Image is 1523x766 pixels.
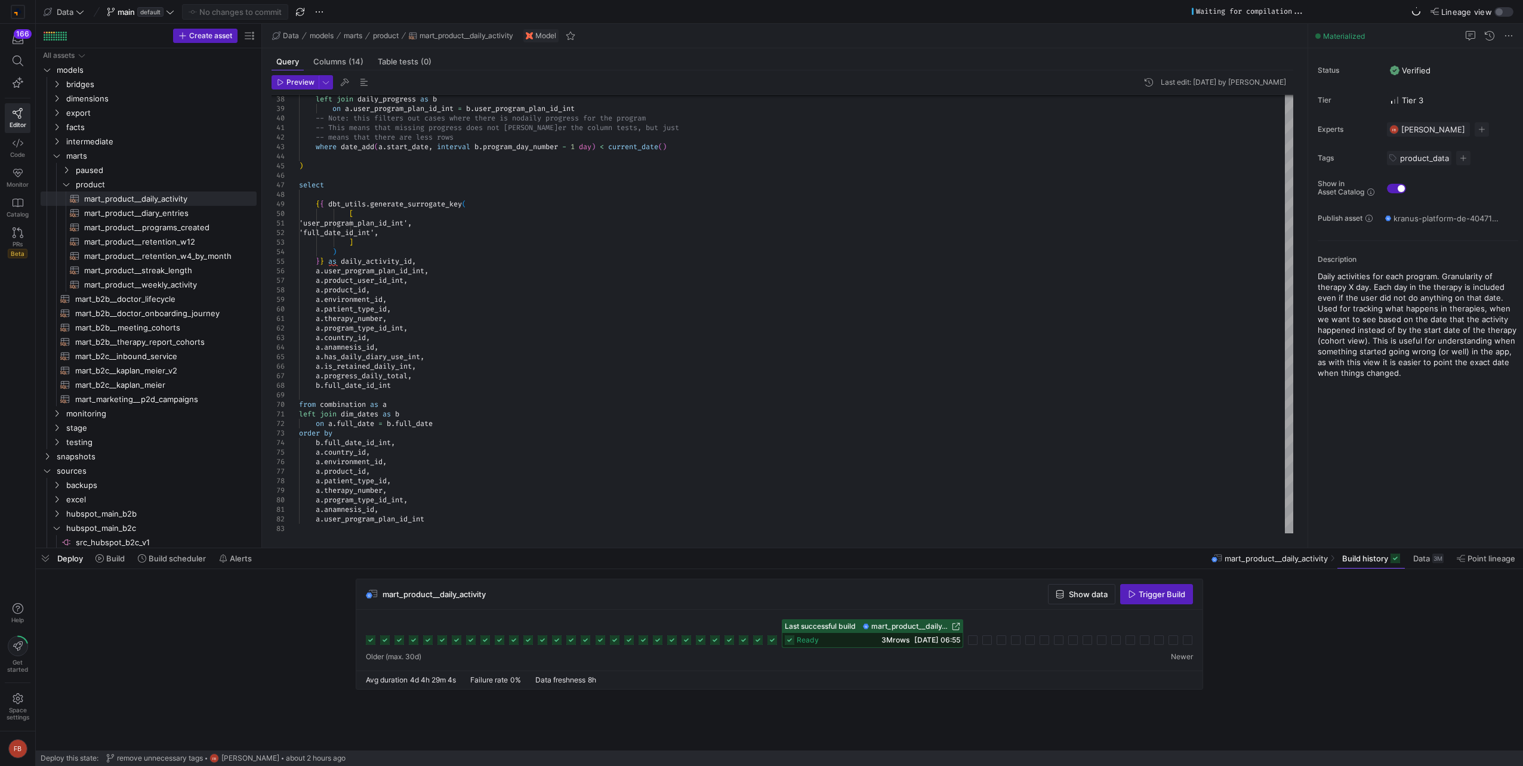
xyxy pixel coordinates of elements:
[437,142,470,152] span: interval
[483,142,558,152] span: program_day_number
[785,622,856,631] span: Last successful build
[1441,7,1492,17] span: Lineage view
[1400,153,1449,163] span: product_data
[41,234,257,249] div: Press SPACE to select this row.
[349,209,353,218] span: [
[41,106,257,120] div: Press SPACE to select this row.
[658,142,662,152] span: (
[209,753,219,763] div: FB
[149,554,206,563] span: Build scheduler
[1467,554,1515,563] span: Point lineage
[366,199,370,209] span: .
[66,135,255,149] span: intermediate
[387,142,428,152] span: start_date
[316,257,320,266] span: }
[1451,548,1521,569] button: Point lineage
[403,276,408,285] span: ,
[344,32,362,40] span: marts
[1337,548,1405,569] button: Build history
[41,149,257,163] div: Press SPACE to select this row.
[41,363,257,378] a: mart_b2c__kaplan_meier_v2​​​​​​​​​​
[1382,211,1502,226] button: kranus-platform-de-404712 / y42_data_main / mart_product__daily_activity
[41,263,257,277] div: Press SPACE to select this row.
[41,249,257,263] div: Press SPACE to select this row.
[41,292,257,306] a: mart_b2b__doctor_lifecycle​​​​​​​​​​
[272,228,285,237] div: 52
[320,295,324,304] span: .
[272,123,285,132] div: 41
[66,106,255,120] span: export
[41,77,257,91] div: Press SPACE to select this row.
[7,181,29,188] span: Monitor
[320,314,324,323] span: .
[5,163,30,193] a: Monitor
[1323,32,1365,41] span: Materialized
[8,739,27,758] div: FB
[1196,7,1305,16] div: Waiting for compilation...
[10,151,25,158] span: Code
[286,78,315,87] span: Preview
[403,323,408,333] span: ,
[324,295,383,304] span: environment_id
[66,92,255,106] span: dimensions
[5,736,30,761] button: FB
[84,278,243,292] span: mart_product__weekly_activity​​​​​​​​​​
[337,94,353,104] span: join
[5,133,30,163] a: Code
[137,7,164,17] span: default
[66,407,255,421] span: monitoring
[106,554,125,563] span: Build
[378,142,383,152] span: a
[84,235,243,249] span: mart_product__retention_w12​​​​​​​​​​
[75,335,243,349] span: mart_b2b__therapy_report_cohorts​​​​​​​​​​
[328,257,337,266] span: as
[466,104,470,113] span: b
[341,142,374,152] span: date_add
[299,180,324,190] span: select
[272,142,285,152] div: 43
[76,163,255,177] span: paused
[76,536,255,549] span: src_hubspot_b2c_v1​​​​​​​​
[470,675,508,684] span: Failure rate
[41,220,257,234] a: mart_product__programs_created​​​​​​​​​​
[41,335,257,349] a: mart_b2b__therapy_report_cohorts​​​​​​​​​​
[84,206,243,220] span: mart_product__diary_entries​​​​​​​​​​
[307,29,337,43] button: models
[1139,589,1185,599] span: Trigger Build
[1390,66,1430,75] span: Verified
[41,134,257,149] div: Press SPACE to select this row.
[1318,96,1377,104] span: Tier
[41,4,87,20] button: Data
[316,113,520,123] span: -- Note: this filters out cases where there is no
[370,199,462,209] span: generate_surrogate_key
[1413,554,1430,563] span: Data
[320,266,324,276] span: .
[520,113,646,123] span: daily progress for the program
[41,263,257,277] a: mart_product__streak_length​​​​​​​​​​
[272,266,285,276] div: 56
[324,304,387,314] span: patient_type_id
[41,206,257,220] a: mart_product__diary_entries​​​​​​​​​​
[214,548,257,569] button: Alerts
[272,113,285,123] div: 40
[349,104,353,113] span: .
[316,333,320,342] span: a
[320,276,324,285] span: .
[313,58,363,66] span: Columns
[272,104,285,113] div: 39
[283,32,299,40] span: Data
[316,142,337,152] span: where
[5,2,30,22] a: https://storage.googleapis.com/y42-prod-data-exchange/images/RPxujLVyfKs3dYbCaMXym8FJVsr3YB0cxJXX...
[320,342,324,352] span: .
[406,29,516,43] button: mart_product__daily_activity
[41,349,257,363] a: mart_b2c__inbound_service​​​​​​​​​​
[1318,255,1518,264] p: Description
[41,449,257,464] div: Press SPACE to select this row.
[366,333,370,342] span: ,
[383,295,387,304] span: ,
[84,192,243,206] span: mart_product__daily_activity​​​​​​​​​​
[320,333,324,342] span: .
[1389,125,1399,134] div: FB
[383,314,387,323] span: ,
[1432,554,1444,563] div: 3M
